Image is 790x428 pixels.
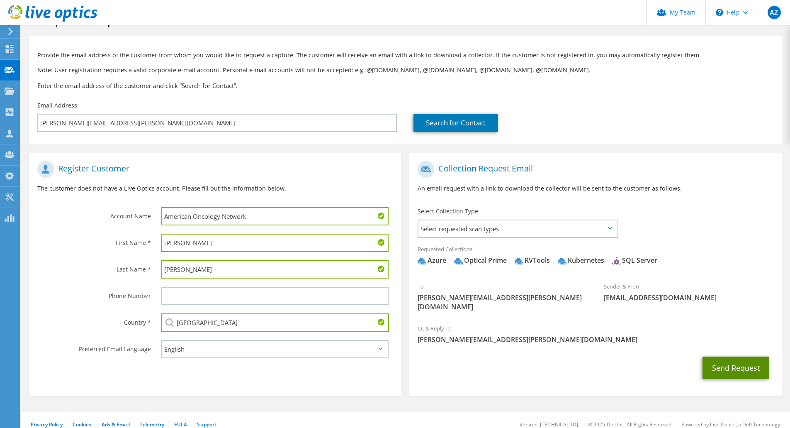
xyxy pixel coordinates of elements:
[197,421,216,428] a: Support
[418,335,773,344] span: [PERSON_NAME][EMAIL_ADDRESS][PERSON_NAME][DOMAIN_NAME]
[37,234,151,247] label: First Name *
[418,256,446,265] div: Azure
[418,184,773,193] p: An email request with a link to download the collector will be sent to the customer as follows.
[413,114,498,132] a: Search for Contact
[37,207,151,220] label: Account Name
[418,161,769,178] h1: Collection Request Email
[409,320,781,348] div: CC & Reply To
[31,421,63,428] a: Privacy Policy
[558,256,604,265] div: Kubernetes
[37,260,151,274] label: Last Name *
[588,421,671,428] li: © 2025 Dell Inc. All Rights Reserved
[37,81,773,90] h3: Enter the email address of the customer and click “Search for Contact”.
[681,421,780,428] li: Powered by Live Optics, a Dell Technology
[604,293,773,302] span: [EMAIL_ADDRESS][DOMAIN_NAME]
[418,293,587,311] span: [PERSON_NAME][EMAIL_ADDRESS][PERSON_NAME][DOMAIN_NAME]
[37,66,773,75] p: Note: User registration requires a valid corporate e-mail account. Personal e-mail accounts will ...
[612,256,657,265] div: SQL Server
[409,240,781,274] div: Requested Collections
[37,184,393,193] p: The customer does not have a Live Optics account. Please fill out the information below.
[418,207,478,215] label: Select Collection Type
[37,313,151,327] label: Country *
[140,421,164,428] a: Telemetry
[520,421,578,428] li: Version: [TECHNICAL_ID]
[418,220,617,237] span: Select requested scan types
[716,9,723,16] svg: \n
[37,287,151,300] label: Phone Number
[409,278,596,315] div: To
[702,357,769,379] button: Send Request
[37,340,151,353] label: Preferred Email Language
[102,421,130,428] a: Ads & Email
[37,51,773,60] p: Provide the email address of the customer from whom you would like to request a capture. The cust...
[454,256,507,265] div: Optical Prime
[73,421,92,428] a: Cookies
[174,421,187,428] a: EULA
[37,161,389,178] h1: Register Customer
[768,6,781,19] span: AZ
[596,278,782,306] div: Sender & From
[37,101,77,110] label: Email Address
[515,256,550,265] div: RVTools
